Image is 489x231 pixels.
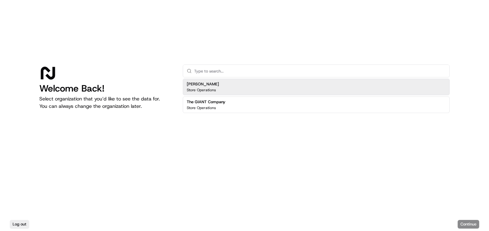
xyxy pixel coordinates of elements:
p: Store Operations [187,88,216,92]
h1: Welcome Back! [39,83,173,94]
h2: [PERSON_NAME] [187,81,219,87]
input: Type to search... [194,65,446,77]
button: Log out [10,220,29,229]
p: Select organization that you’d like to see the data for. You can always change the organization l... [39,95,173,110]
h2: The GIANT Company [187,99,225,105]
p: Store Operations [187,105,216,110]
div: Suggestions [183,77,450,114]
